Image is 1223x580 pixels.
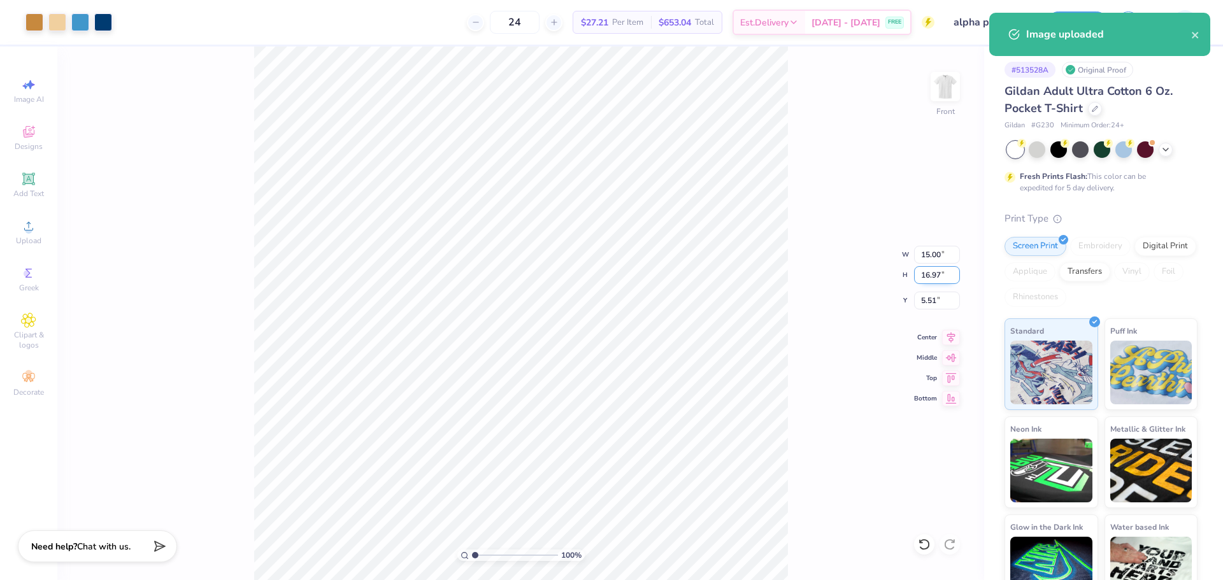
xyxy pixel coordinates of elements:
input: – – [490,11,540,34]
span: [DATE] - [DATE] [812,16,880,29]
span: FREE [888,18,901,27]
img: Puff Ink [1110,341,1192,404]
div: Front [936,106,955,117]
span: Metallic & Glitter Ink [1110,422,1185,435]
span: Glow in the Dark Ink [1010,520,1083,534]
span: Per Item [612,16,643,29]
span: Middle [914,353,937,362]
span: Neon Ink [1010,422,1041,435]
span: Water based Ink [1110,520,1169,534]
span: 100 % [561,549,582,561]
div: Applique [1005,262,1055,281]
img: Front [933,74,958,99]
span: # G230 [1031,120,1054,131]
img: Standard [1010,341,1092,404]
span: Chat with us. [77,541,131,553]
span: Gildan [1005,120,1025,131]
span: Clipart & logos [6,330,51,350]
span: Greek [19,283,39,293]
span: Image AI [14,94,44,104]
div: Screen Print [1005,237,1066,256]
strong: Need help? [31,541,77,553]
div: Original Proof [1062,62,1133,78]
span: Puff Ink [1110,324,1137,337]
strong: Fresh Prints Flash: [1020,171,1087,181]
div: Foil [1154,262,1184,281]
span: Gildan Adult Ultra Cotton 6 Oz. Pocket T-Shirt [1005,83,1173,116]
img: Neon Ink [1010,439,1092,502]
span: Est. Delivery [740,16,789,29]
div: Embroidery [1070,237,1131,256]
div: Image uploaded [1026,27,1191,42]
span: $653.04 [659,16,691,29]
span: Top [914,374,937,383]
span: Standard [1010,324,1044,337]
span: Minimum Order: 24 + [1061,120,1124,131]
button: close [1191,27,1200,42]
div: Vinyl [1114,262,1150,281]
span: Decorate [13,387,44,397]
span: Designs [15,141,43,152]
div: This color can be expedited for 5 day delivery. [1020,171,1177,194]
span: Total [695,16,714,29]
img: Metallic & Glitter Ink [1110,439,1192,502]
span: Center [914,333,937,342]
div: Rhinestones [1005,288,1066,307]
div: Digital Print [1134,237,1196,256]
span: $27.21 [581,16,608,29]
span: Add Text [13,188,44,199]
span: Upload [16,236,41,246]
span: Bottom [914,394,937,403]
div: Print Type [1005,211,1198,226]
div: Transfers [1059,262,1110,281]
input: Untitled Design [944,10,1038,35]
div: # 513528A [1005,62,1055,78]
